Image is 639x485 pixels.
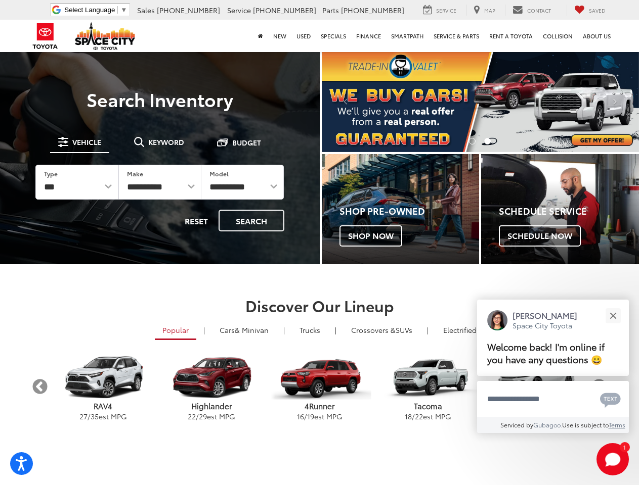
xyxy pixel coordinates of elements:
li: Go to slide number 2. [484,138,491,144]
div: Toyota [481,154,639,264]
li: | [281,325,287,335]
a: My Saved Vehicles [567,5,613,16]
a: Terms [609,420,625,429]
a: Cars [212,321,276,338]
div: Toyota [322,154,480,264]
span: Select Language [64,6,115,14]
p: / est MPG [374,411,482,421]
span: Schedule Now [499,225,581,247]
h3: Search Inventory [21,89,299,109]
span: 16 [297,411,304,421]
button: Click to view next picture. [591,71,639,132]
a: Finance [351,20,386,52]
li: Go to slide number 1. [469,138,476,144]
span: Contact [527,7,551,14]
p: Highlander [157,401,266,411]
li: | [332,325,339,335]
span: [PHONE_NUMBER] [341,5,404,15]
h2: Discover Our Lineup [31,297,608,314]
span: Service [227,5,251,15]
img: Space City Toyota [75,22,136,50]
a: Select Language​ [64,6,127,14]
p: / est MPG [266,411,374,421]
span: ​ [117,6,118,14]
span: 22 [188,411,196,421]
button: Close [602,305,624,326]
span: Sales [137,5,155,15]
span: 27 [79,411,88,421]
p: / est MPG [157,411,266,421]
span: Welcome back! I'm online if you have any questions 😀 [487,340,605,366]
li: | [201,325,207,335]
h4: Shop Pre-Owned [339,206,480,216]
li: | [424,325,431,335]
span: Keyword [148,138,184,145]
img: Toyota Tacoma [376,356,479,400]
span: Vehicle [72,138,101,145]
a: Specials [316,20,351,52]
span: [PHONE_NUMBER] [253,5,316,15]
span: Budget [232,139,261,146]
svg: Text [600,392,621,408]
a: Electrified [436,321,484,338]
a: Schedule Service Schedule Now [481,154,639,264]
a: Shop Pre-Owned Shop Now [322,154,480,264]
img: Toyota [26,20,64,53]
span: 22 [415,411,423,421]
a: SmartPath [386,20,429,52]
span: [PHONE_NUMBER] [157,5,220,15]
span: & Minivan [235,325,269,335]
span: Serviced by [500,420,533,429]
span: Parts [322,5,339,15]
label: Type [44,169,58,178]
a: Popular [155,321,196,340]
textarea: Type your message [477,381,629,417]
a: Collision [538,20,578,52]
button: Chat with SMS [597,387,624,410]
img: Toyota Highlander [160,356,263,400]
button: Previous [31,378,49,396]
span: 18 [405,411,412,421]
h4: Schedule Service [499,206,639,216]
span: Map [484,7,495,14]
button: Click to view previous picture. [322,71,369,132]
img: Toyota 4Runner [268,356,371,399]
p: RAV4 [49,401,157,411]
img: Toyota RAV4 [52,356,154,400]
label: Model [209,169,229,178]
span: Service [436,7,456,14]
span: Shop Now [339,225,402,247]
a: Contact [505,5,559,16]
a: Service [415,5,464,16]
a: New [268,20,291,52]
a: Used [291,20,316,52]
span: 19 [307,411,314,421]
label: Make [127,169,143,178]
svg: Start Chat [597,443,629,475]
p: / est MPG [49,411,157,421]
button: Reset [176,210,217,231]
a: Rent a Toyota [484,20,538,52]
p: Tacoma [374,401,482,411]
span: 35 [91,411,99,421]
a: Trucks [292,321,328,338]
button: Search [219,210,284,231]
span: Saved [589,7,606,14]
span: 29 [199,411,207,421]
a: Home [253,20,268,52]
span: 1 [623,445,626,449]
a: About Us [578,20,616,52]
span: Use is subject to [562,420,609,429]
a: Service & Parts [429,20,484,52]
p: [PERSON_NAME] [513,310,577,321]
aside: carousel [31,347,608,427]
p: 4Runner [266,401,374,411]
a: Gubagoo. [533,420,562,429]
span: Crossovers & [351,325,396,335]
a: Map [466,5,503,16]
a: SUVs [344,321,420,338]
span: ▼ [120,6,127,14]
div: Close[PERSON_NAME]Space City ToyotaWelcome back! I'm online if you have any questions 😀Type your ... [477,300,629,433]
p: Space City Toyota [513,321,577,330]
button: Toggle Chat Window [597,443,629,475]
